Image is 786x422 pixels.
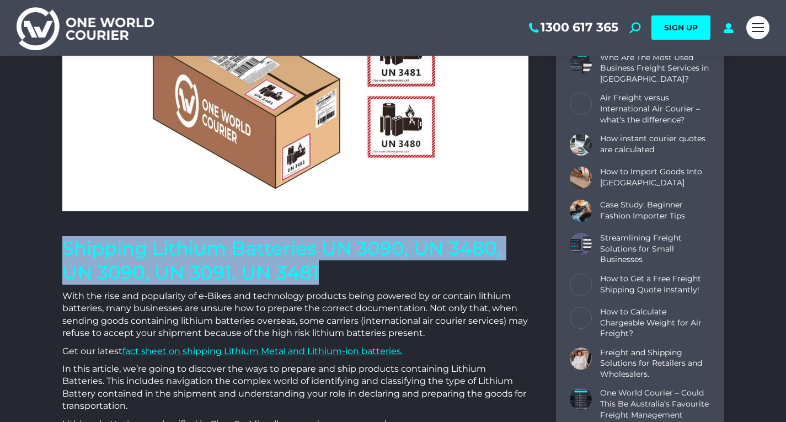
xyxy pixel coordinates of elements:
a: 1300 617 365 [527,20,618,35]
a: Post image [570,167,592,189]
p: Get our latest [62,345,528,357]
a: Post image [570,133,592,156]
a: SIGN UP [651,15,710,40]
a: fact sheet on shipping Lithium Metal and Lithium-ion batteries. [122,346,403,356]
a: Case Study: Beginner Fashion Importer Tips [600,200,710,221]
a: Mobile menu icon [746,16,769,39]
p: In this article, we’re going to discover the ways to prepare and ship products containing Lithium... [62,363,528,413]
a: Post image [570,93,592,115]
img: One World Courier [17,6,154,50]
a: Post image [570,200,592,222]
a: How to Calculate Chargeable Weight for Air Freight? [600,307,710,339]
a: How to Get a Free Freight Shipping Quote Instantly! [600,274,710,295]
a: Post image [570,307,592,329]
h1: Shipping Lithium Batteries UN 3090, UN 3480, UN 3090, UN 3091, UN 3481 [62,236,528,285]
a: Post image [570,233,592,255]
a: Air Freight versus International Air Courier – what’s the difference? [600,93,710,125]
a: Post image [570,274,592,296]
a: How instant courier quotes are calculated [600,133,710,155]
a: Post image [570,348,592,370]
a: How to Import Goods Into [GEOGRAPHIC_DATA] [600,167,710,188]
p: With the rise and popularity of e-Bikes and technology products being powered by or contain lithi... [62,290,528,340]
span: SIGN UP [664,23,698,33]
a: Post image [570,52,592,74]
a: Post image [570,388,592,410]
a: Freight and Shipping Solutions for Retailers and Wholesalers. [600,348,710,380]
a: Streamlining Freight Solutions for Small Businesses [600,233,710,265]
a: Who Are The Most Used Business Freight Services in [GEOGRAPHIC_DATA]? [600,52,710,85]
